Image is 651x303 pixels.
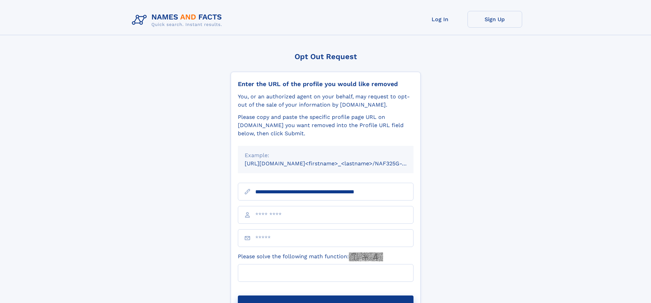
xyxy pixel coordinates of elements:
small: [URL][DOMAIN_NAME]<firstname>_<lastname>/NAF325G-xxxxxxxx [245,160,426,167]
div: Please copy and paste the specific profile page URL on [DOMAIN_NAME] you want removed into the Pr... [238,113,413,138]
a: Sign Up [467,11,522,28]
div: You, or an authorized agent on your behalf, may request to opt-out of the sale of your informatio... [238,93,413,109]
img: Logo Names and Facts [129,11,228,29]
div: Opt Out Request [231,52,421,61]
a: Log In [413,11,467,28]
div: Example: [245,151,407,160]
label: Please solve the following math function: [238,252,383,261]
div: Enter the URL of the profile you would like removed [238,80,413,88]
